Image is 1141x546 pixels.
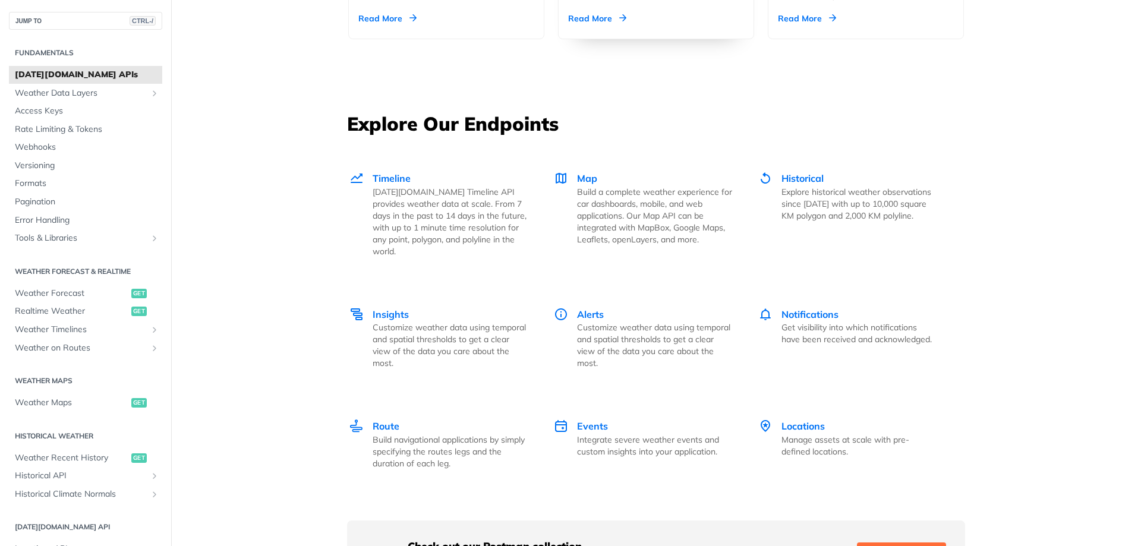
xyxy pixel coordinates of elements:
a: [DATE][DOMAIN_NAME] APIs [9,66,162,84]
a: Route Route Build navigational applications by simply specifying the routes legs and the duration... [348,394,541,494]
span: Rate Limiting & Tokens [15,124,159,135]
img: Events [554,419,568,433]
span: Weather Forecast [15,288,128,299]
a: Webhooks [9,138,162,156]
h2: Weather Maps [9,375,162,386]
button: Show subpages for Weather Timelines [150,325,159,334]
p: [DATE][DOMAIN_NAME] Timeline API provides weather data at scale. From 7 days in the past to 14 da... [373,186,528,257]
a: Versioning [9,157,162,175]
button: JUMP TOCTRL-/ [9,12,162,30]
span: Route [373,420,399,432]
p: Build a complete weather experience for car dashboards, mobile, and web applications. Our Map API... [577,186,732,245]
span: get [131,307,147,316]
span: Alerts [577,308,604,320]
a: Weather Mapsget [9,394,162,412]
span: Weather on Routes [15,342,147,354]
span: Weather Maps [15,397,128,409]
p: Build navigational applications by simply specifying the routes legs and the duration of each leg. [373,434,528,469]
img: Map [554,171,568,185]
a: Weather TimelinesShow subpages for Weather Timelines [9,321,162,339]
a: Locations Locations Manage assets at scale with pre-defined locations. [745,394,950,494]
span: Formats [15,178,159,190]
span: Locations [781,420,825,432]
a: Map Map Build a complete weather experience for car dashboards, mobile, and web applications. Our... [541,146,745,282]
a: Realtime Weatherget [9,302,162,320]
a: Weather Data LayersShow subpages for Weather Data Layers [9,84,162,102]
div: Read More [358,12,417,24]
span: Pagination [15,196,159,208]
span: Notifications [781,308,839,320]
h3: Explore Our Endpoints [347,111,965,137]
a: Access Keys [9,102,162,120]
button: Show subpages for Weather on Routes [150,343,159,353]
p: Customize weather data using temporal and spatial thresholds to get a clear view of the data you ... [373,321,528,369]
p: Get visibility into which notifications have been received and acknowledged. [781,321,937,345]
span: Events [577,420,608,432]
span: Map [577,172,597,184]
button: Show subpages for Historical Climate Normals [150,490,159,499]
img: Locations [758,419,773,433]
img: Route [349,419,364,433]
a: Alerts Alerts Customize weather data using temporal and spatial thresholds to get a clear view of... [541,282,745,394]
span: Historical Climate Normals [15,488,147,500]
button: Show subpages for Weather Data Layers [150,89,159,98]
span: Weather Recent History [15,452,128,464]
button: Show subpages for Historical API [150,471,159,481]
p: Manage assets at scale with pre-defined locations. [781,434,937,457]
span: CTRL-/ [130,16,156,26]
span: Insights [373,308,409,320]
span: Historical API [15,470,147,482]
span: [DATE][DOMAIN_NAME] APIs [15,69,159,81]
span: Error Handling [15,214,159,226]
img: Notifications [758,307,773,321]
h2: Historical Weather [9,431,162,441]
a: Formats [9,175,162,192]
span: get [131,453,147,463]
img: Timeline [349,171,364,185]
span: get [131,398,147,408]
span: Historical [781,172,824,184]
a: Weather Recent Historyget [9,449,162,467]
h2: [DATE][DOMAIN_NAME] API [9,522,162,532]
a: Historical APIShow subpages for Historical API [9,467,162,485]
button: Show subpages for Tools & Libraries [150,233,159,243]
a: Error Handling [9,212,162,229]
img: Alerts [554,307,568,321]
a: Notifications Notifications Get visibility into which notifications have been received and acknow... [745,282,950,394]
span: Weather Timelines [15,324,147,336]
span: Timeline [373,172,411,184]
a: Weather Forecastget [9,285,162,302]
a: Timeline Timeline [DATE][DOMAIN_NAME] Timeline API provides weather data at scale. From 7 days in... [348,146,541,282]
a: Historical Historical Explore historical weather observations since [DATE] with up to 10,000 squa... [745,146,950,282]
h2: Fundamentals [9,48,162,58]
img: Historical [758,171,773,185]
p: Explore historical weather observations since [DATE] with up to 10,000 square KM polygon and 2,00... [781,186,937,222]
span: Weather Data Layers [15,87,147,99]
p: Customize weather data using temporal and spatial thresholds to get a clear view of the data you ... [577,321,732,369]
span: Versioning [15,160,159,172]
a: Insights Insights Customize weather data using temporal and spatial thresholds to get a clear vie... [348,282,541,394]
span: get [131,289,147,298]
a: Historical Climate NormalsShow subpages for Historical Climate Normals [9,485,162,503]
div: Read More [568,12,626,24]
span: Access Keys [15,105,159,117]
a: Weather on RoutesShow subpages for Weather on Routes [9,339,162,357]
a: Pagination [9,193,162,211]
img: Insights [349,307,364,321]
span: Webhooks [15,141,159,153]
a: Events Events Integrate severe weather events and custom insights into your application. [541,394,745,494]
p: Integrate severe weather events and custom insights into your application. [577,434,732,457]
h2: Weather Forecast & realtime [9,266,162,277]
span: Realtime Weather [15,305,128,317]
a: Tools & LibrariesShow subpages for Tools & Libraries [9,229,162,247]
a: Rate Limiting & Tokens [9,121,162,138]
span: Tools & Libraries [15,232,147,244]
div: Read More [778,12,836,24]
